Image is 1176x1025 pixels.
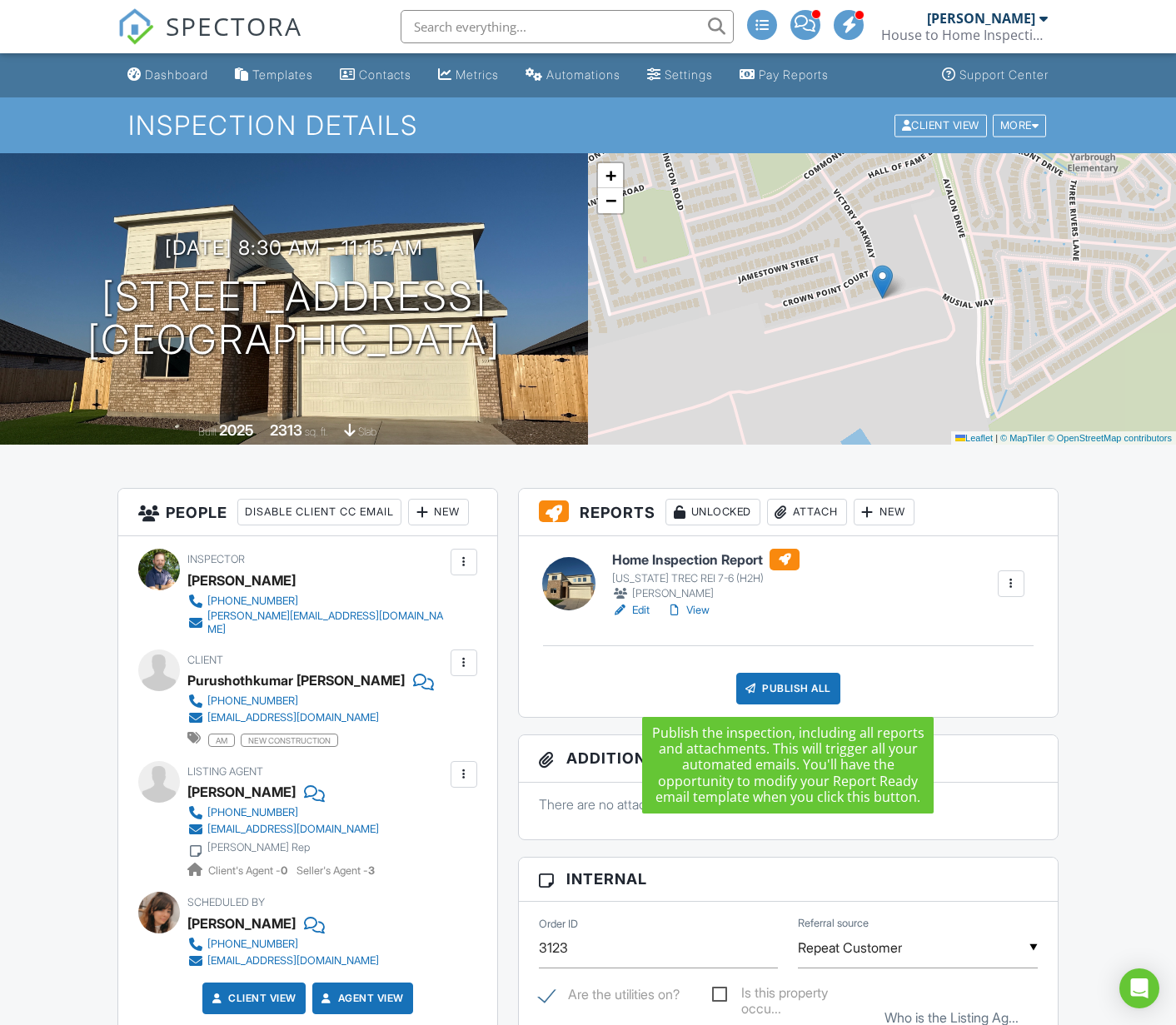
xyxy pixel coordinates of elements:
a: Home Inspection Report [US_STATE] TREC REI 7-6 (H2H) [PERSON_NAME] [612,549,800,602]
span: new construction [241,734,338,747]
h3: Additional Documents [519,735,1058,783]
div: [PERSON_NAME][EMAIL_ADDRESS][DOMAIN_NAME] [207,610,446,636]
div: [PERSON_NAME] [612,585,800,602]
a: © OpenStreetMap contributors [1048,433,1172,443]
div: Settings [665,67,713,82]
div: Metrics [456,67,499,82]
input: Search everything... [401,10,734,43]
div: Open Intercom Messenger [1119,968,1159,1008]
a: Zoom out [598,188,623,213]
span: sq. ft. [305,425,328,438]
span: − [605,190,616,211]
h3: Internal [519,858,1058,901]
a: Client View [208,990,296,1007]
div: Attach [767,499,847,525]
h3: [DATE] 8:30 am - 11:15 am [165,236,423,259]
span: Client's Agent - [208,864,290,877]
a: View [666,602,710,619]
label: Is this property occupied? [712,985,865,1006]
a: [EMAIL_ADDRESS][DOMAIN_NAME] [187,821,379,838]
div: More [993,114,1047,137]
div: Client View [894,114,987,137]
label: Referral source [798,916,869,931]
div: Unlocked [665,499,760,525]
a: Contacts [333,60,418,91]
a: [PHONE_NUMBER] [187,693,421,709]
a: [PHONE_NUMBER] [187,804,379,821]
div: Automations [546,67,620,82]
a: Leaflet [955,433,993,443]
a: Support Center [935,60,1055,91]
p: There are no attachments to this inspection. [539,795,1038,814]
div: [EMAIL_ADDRESS][DOMAIN_NAME] [207,711,379,724]
span: SPECTORA [166,8,302,43]
a: Dashboard [121,60,215,91]
span: | [995,433,998,443]
div: [PERSON_NAME] [187,568,296,593]
div: Disable Client CC Email [237,499,401,525]
div: Purushothkumar [PERSON_NAME] [187,668,405,693]
span: + [605,165,616,186]
a: [EMAIL_ADDRESS][DOMAIN_NAME] [187,709,421,726]
span: Listing Agent [187,765,263,778]
h6: Home Inspection Report [612,549,800,570]
span: Inspector [187,553,245,565]
div: 2025 [219,421,254,439]
div: ‭[PHONE_NUMBER]‬ [207,938,298,951]
div: [EMAIL_ADDRESS][DOMAIN_NAME] [207,823,379,836]
a: Zoom in [598,163,623,188]
div: New [854,499,914,525]
div: House to Home Inspection Services PLLC [881,27,1048,43]
div: [PHONE_NUMBER] [207,694,298,708]
h3: Reports [519,489,1058,536]
span: Scheduled By [187,896,265,908]
a: © MapTiler [1000,433,1045,443]
a: SPECTORA [117,22,302,57]
div: Support Center [959,67,1049,82]
div: New [786,745,847,772]
div: Publish All [736,673,840,704]
a: Client View [893,118,991,131]
div: [PERSON_NAME] [927,10,1035,27]
a: Agent View [318,990,404,1007]
div: 2313 [270,421,302,439]
span: Built [198,425,217,438]
strong: 3 [368,864,375,877]
div: Contacts [359,67,411,82]
span: Seller's Agent - [296,864,375,877]
span: slab [358,425,376,438]
div: Pay Reports [759,67,829,82]
img: The Best Home Inspection Software - Spectora [117,8,154,45]
a: Edit [612,602,650,619]
div: [PHONE_NUMBER] [207,806,298,819]
a: ‭[PHONE_NUMBER]‬ [187,936,379,953]
a: Pay Reports [733,60,835,91]
h3: People [118,489,497,536]
div: [PERSON_NAME] [187,911,296,936]
label: Are the utilities on? [539,987,680,1008]
a: Automations (Advanced) [519,60,627,91]
a: [PERSON_NAME][EMAIL_ADDRESS][DOMAIN_NAME] [187,610,446,636]
a: Templates [228,60,320,91]
a: [PERSON_NAME] [187,779,296,804]
span: Client [187,654,223,666]
div: [EMAIL_ADDRESS][DOMAIN_NAME] [207,954,379,968]
a: Metrics [431,60,506,91]
span: am [208,734,235,747]
div: [US_STATE] TREC REI 7-6 (H2H) [612,572,800,585]
div: Templates [252,67,313,82]
div: [PERSON_NAME] Rep [207,841,310,854]
strong: 0 [281,864,287,877]
div: New [408,499,469,525]
label: Order ID [539,917,578,932]
div: [PHONE_NUMBER] [207,595,298,608]
a: [PHONE_NUMBER] [187,593,446,610]
a: [EMAIL_ADDRESS][DOMAIN_NAME] [187,953,379,969]
h1: [STREET_ADDRESS] [GEOGRAPHIC_DATA] [87,275,501,363]
div: Dashboard [145,67,208,82]
a: Settings [640,60,720,91]
h1: Inspection Details [128,111,1048,140]
img: Marker [872,265,893,299]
